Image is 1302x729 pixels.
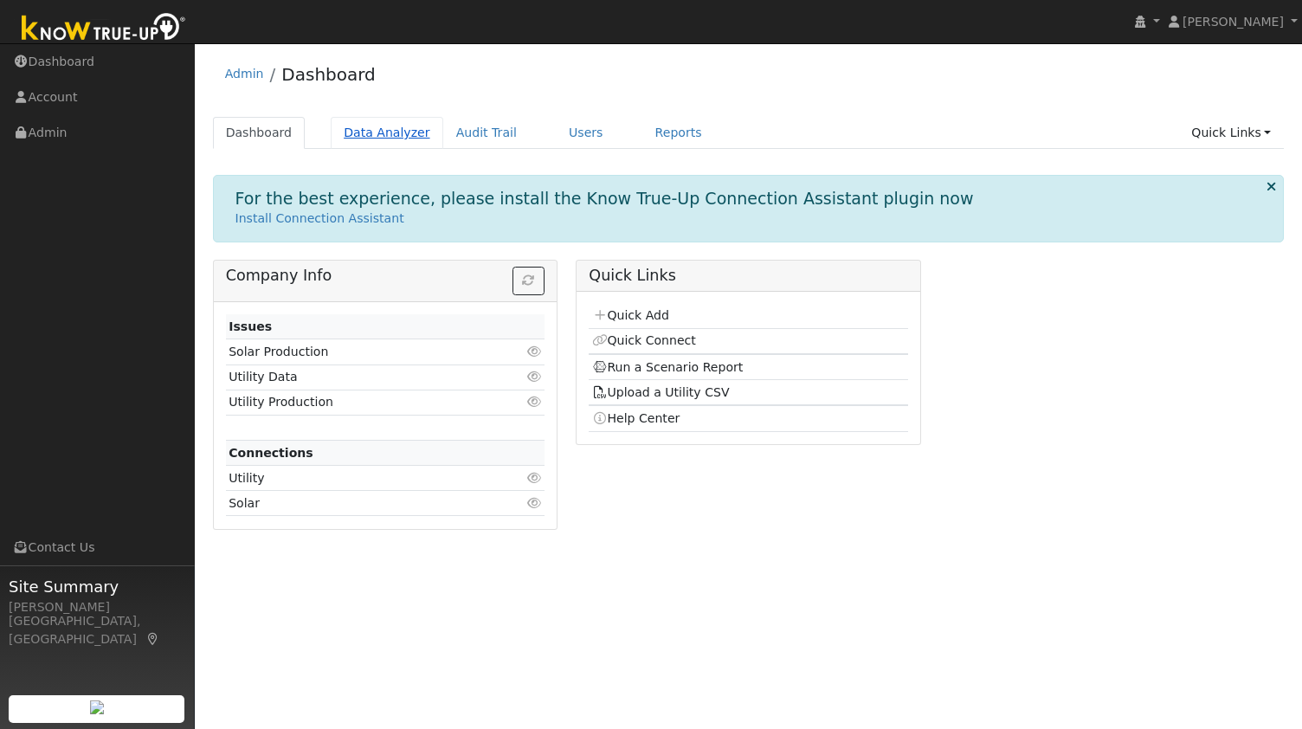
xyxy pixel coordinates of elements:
[229,446,313,460] strong: Connections
[592,333,696,347] a: Quick Connect
[145,632,161,646] a: Map
[589,267,907,285] h5: Quick Links
[592,360,744,374] a: Run a Scenario Report
[1178,117,1284,149] a: Quick Links
[226,267,545,285] h5: Company Info
[592,411,680,425] a: Help Center
[592,385,730,399] a: Upload a Utility CSV
[592,308,669,322] a: Quick Add
[213,117,306,149] a: Dashboard
[90,700,104,714] img: retrieve
[226,390,493,415] td: Utility Production
[281,64,376,85] a: Dashboard
[229,319,272,333] strong: Issues
[526,472,542,484] i: Click to view
[1183,15,1284,29] span: [PERSON_NAME]
[226,491,493,516] td: Solar
[9,612,185,648] div: [GEOGRAPHIC_DATA], [GEOGRAPHIC_DATA]
[226,466,493,491] td: Utility
[526,497,542,509] i: Click to view
[235,211,404,225] a: Install Connection Assistant
[526,345,542,358] i: Click to view
[9,598,185,616] div: [PERSON_NAME]
[556,117,616,149] a: Users
[225,67,264,81] a: Admin
[526,396,542,408] i: Click to view
[331,117,443,149] a: Data Analyzer
[13,10,195,48] img: Know True-Up
[526,371,542,383] i: Click to view
[235,189,974,209] h1: For the best experience, please install the Know True-Up Connection Assistant plugin now
[9,575,185,598] span: Site Summary
[642,117,715,149] a: Reports
[443,117,530,149] a: Audit Trail
[226,364,493,390] td: Utility Data
[226,339,493,364] td: Solar Production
